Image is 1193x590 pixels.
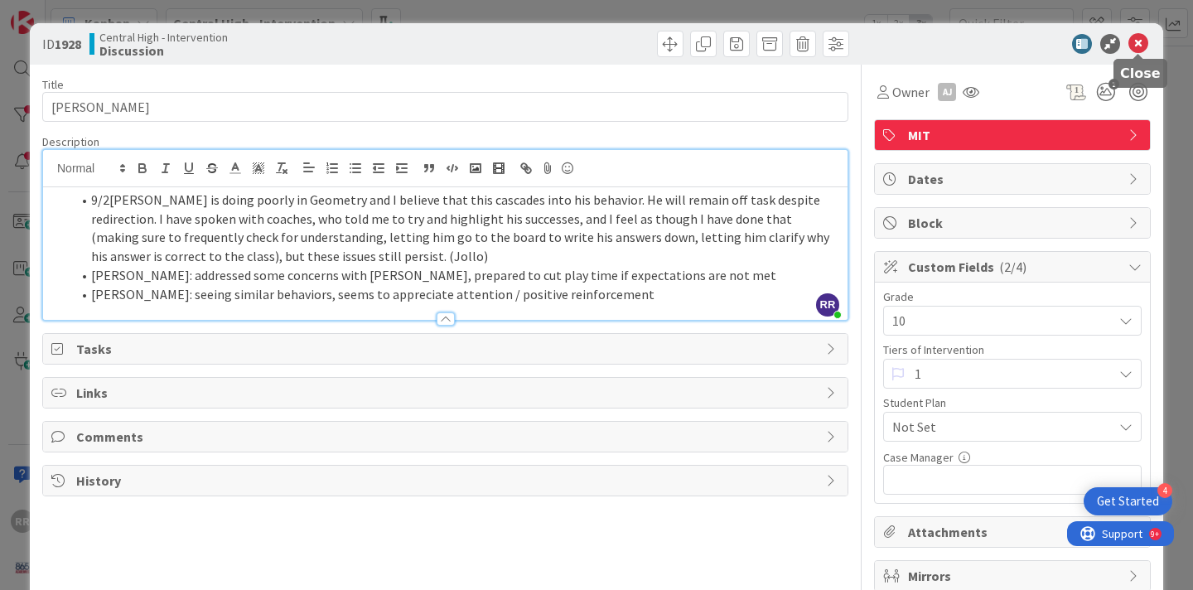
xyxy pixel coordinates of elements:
[1084,487,1172,515] div: Open Get Started checklist, remaining modules: 4
[76,383,818,403] span: Links
[42,34,81,54] span: ID
[908,566,1120,586] span: Mirrors
[883,450,954,465] label: Case Manager
[99,44,228,57] b: Discussion
[883,397,1142,409] div: Student Plan
[938,83,956,101] div: AJ
[816,293,839,317] span: RR
[883,344,1142,355] div: Tiers of Intervention
[35,2,75,22] span: Support
[42,134,99,149] span: Description
[1157,483,1172,498] div: 4
[908,213,1120,233] span: Block
[883,291,1142,302] div: Grade
[915,362,1104,385] span: 1
[76,471,818,491] span: History
[55,36,81,52] b: 1928
[1097,493,1159,510] div: Get Started
[908,125,1120,145] span: MIT
[99,31,228,44] span: Central High - Intervention
[1120,65,1161,81] h5: Close
[892,417,1113,437] span: Not Set
[908,522,1120,542] span: Attachments
[908,169,1120,189] span: Dates
[908,257,1120,277] span: Custom Fields
[71,266,839,285] li: [PERSON_NAME]: addressed some concerns with [PERSON_NAME], prepared to cut play time if expectati...
[999,259,1026,275] span: ( 2/4 )
[42,92,848,122] input: type card name here...
[892,309,1104,332] span: 10
[71,191,839,266] li: 9/2
[1108,79,1119,89] span: 1
[84,7,92,20] div: 9+
[892,82,930,102] span: Owner
[91,191,832,264] span: [PERSON_NAME] is doing poorly in Geometry and I believe that this cascades into his behavior. He ...
[76,339,818,359] span: Tasks
[76,427,818,447] span: Comments
[71,285,839,304] li: [PERSON_NAME]: seeing similar behaviors, seems to appreciate attention / positive reinforcement
[42,77,64,92] label: Title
